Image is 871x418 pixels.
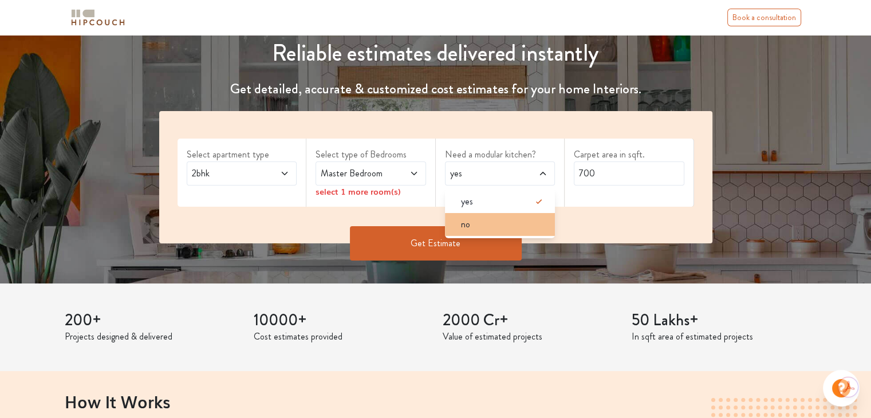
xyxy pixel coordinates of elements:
h3: 200+ [65,311,240,330]
p: Value of estimated projects [443,330,618,344]
span: no [461,218,470,231]
span: logo-horizontal.svg [69,5,127,30]
div: Book a consultation [727,9,801,26]
img: logo-horizontal.svg [69,7,127,27]
h4: Get detailed, accurate & customized cost estimates for your home Interiors. [152,81,719,97]
div: select 1 more room(s) [316,186,426,198]
p: In sqft area of estimated projects [632,330,807,344]
h3: 2000 Cr+ [443,311,618,330]
h3: 50 Lakhs+ [632,311,807,330]
p: Cost estimates provided [254,330,429,344]
input: Enter area sqft [574,161,684,186]
span: Master Bedroom [318,167,393,180]
h3: 10000+ [254,311,429,330]
label: Carpet area in sqft. [574,148,684,161]
span: yes [448,167,523,180]
h2: How It Works [65,392,807,411]
p: Projects designed & delivered [65,330,240,344]
h1: Reliable estimates delivered instantly [152,40,719,67]
span: yes [461,195,473,208]
label: Select apartment type [187,148,297,161]
label: Select type of Bedrooms [316,148,426,161]
span: 2bhk [190,167,265,180]
button: Get Estimate [350,226,522,261]
label: Need a modular kitchen? [445,148,555,161]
